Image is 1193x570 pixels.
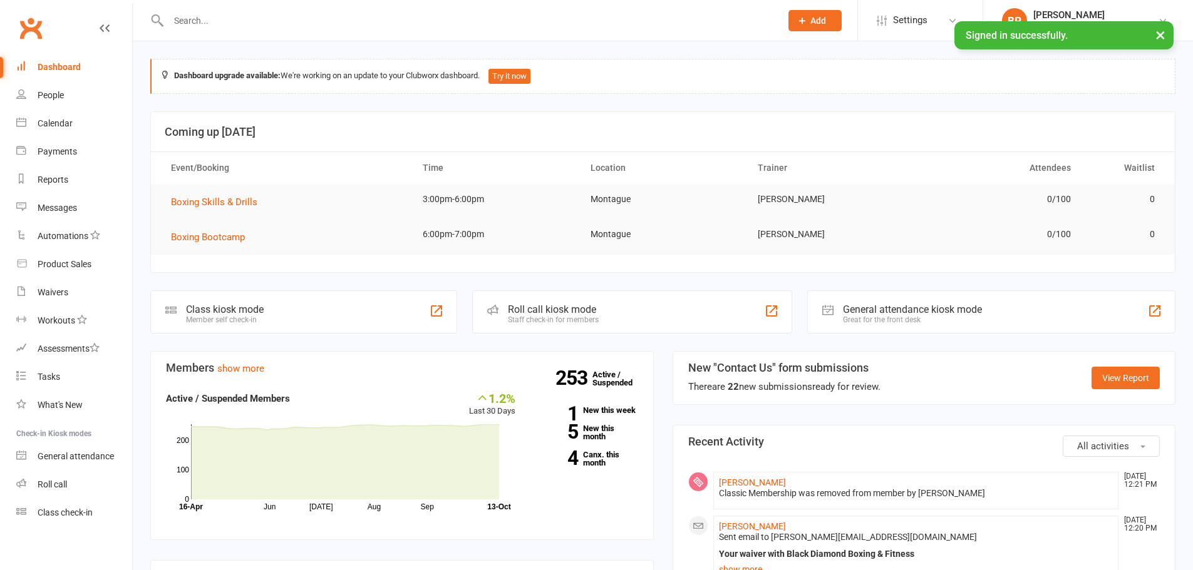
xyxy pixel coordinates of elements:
[893,6,927,34] span: Settings
[160,152,411,184] th: Event/Booking
[217,363,264,374] a: show more
[534,422,578,441] strong: 5
[1033,9,1158,21] div: [PERSON_NAME]
[38,479,67,489] div: Roll call
[534,424,638,440] a: 5New this month
[1077,440,1129,452] span: All activities
[38,62,81,72] div: Dashboard
[843,315,982,324] div: Great for the front desk
[165,126,1161,138] h3: Coming up [DATE]
[688,435,1160,448] h3: Recent Activity
[719,549,1113,559] div: Your waiver with Black Diamond Boxing & Fitness
[16,138,132,166] a: Payments
[166,393,290,404] strong: Active / Suspended Members
[746,185,914,214] td: [PERSON_NAME]
[534,404,578,423] strong: 1
[592,361,648,396] a: 253Active / Suspended
[38,287,68,297] div: Waivers
[719,488,1113,499] div: Classic Membership was removed from member by [PERSON_NAME]
[38,203,77,213] div: Messages
[38,118,73,128] div: Calendar
[38,146,77,156] div: Payments
[38,372,60,382] div: Tasks
[171,195,266,210] button: Boxing Skills & Drills
[16,471,132,499] a: Roll call
[16,81,132,109] a: People
[38,231,88,241] div: Automations
[1033,21,1158,32] div: Black Diamond Boxing & Fitness
[508,303,599,315] div: Roll call kiosk mode
[15,13,46,44] a: Clubworx
[719,532,977,542] span: Sent email to [PERSON_NAME][EMAIL_ADDRESS][DOMAIN_NAME]
[171,230,254,245] button: Boxing Bootcamp
[966,29,1068,41] span: Signed in successfully.
[38,507,93,517] div: Class check-in
[171,196,257,208] span: Boxing Skills & Drills
[186,303,264,315] div: Class kiosk mode
[38,344,100,354] div: Assessments
[186,315,264,324] div: Member self check-in
[38,175,68,185] div: Reports
[38,315,75,325] div: Workouts
[746,152,914,184] th: Trainer
[38,90,64,100] div: People
[150,59,1175,94] div: We're working on an update to your Clubworx dashboard.
[914,152,1082,184] th: Attendees
[166,362,638,374] h3: Members
[16,442,132,471] a: General attendance kiosk mode
[16,335,132,363] a: Assessments
[16,250,132,278] a: Product Sales
[16,391,132,419] a: What's New
[788,10,842,31] button: Add
[1082,220,1166,249] td: 0
[488,69,530,84] button: Try it now
[16,278,132,307] a: Waivers
[719,521,786,531] a: [PERSON_NAME]
[534,450,638,467] a: 4Canx. this month
[171,232,245,243] span: Boxing Bootcamp
[1082,152,1166,184] th: Waitlist
[38,451,114,461] div: General attendance
[728,381,739,392] strong: 22
[411,152,579,184] th: Time
[174,71,281,80] strong: Dashboard upgrade available:
[16,194,132,222] a: Messages
[165,12,772,29] input: Search...
[555,369,592,387] strong: 253
[38,400,83,410] div: What's New
[469,391,515,418] div: Last 30 Days
[843,303,982,315] div: General attendance kiosk mode
[1002,8,1027,33] div: BP
[1149,21,1172,48] button: ×
[469,391,515,405] div: 1.2%
[1092,367,1160,389] a: View Report
[579,152,747,184] th: Location
[1082,185,1166,214] td: 0
[16,53,132,81] a: Dashboard
[688,379,881,394] div: There are new submissions ready for review.
[914,220,1082,249] td: 0/100
[719,477,786,487] a: [PERSON_NAME]
[810,16,826,26] span: Add
[534,406,638,414] a: 1New this week
[688,362,881,374] h3: New "Contact Us" form submissions
[508,315,599,324] div: Staff check-in for members
[1118,472,1159,489] time: [DATE] 12:21 PM
[746,220,914,249] td: [PERSON_NAME]
[16,499,132,527] a: Class kiosk mode
[16,166,132,194] a: Reports
[16,222,132,250] a: Automations
[411,185,579,214] td: 3:00pm-6:00pm
[16,109,132,138] a: Calendar
[411,220,579,249] td: 6:00pm-7:00pm
[534,449,578,467] strong: 4
[38,259,91,269] div: Product Sales
[1063,435,1160,457] button: All activities
[16,363,132,391] a: Tasks
[914,185,1082,214] td: 0/100
[1118,516,1159,532] time: [DATE] 12:20 PM
[579,220,747,249] td: Montague
[16,307,132,335] a: Workouts
[579,185,747,214] td: Montague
